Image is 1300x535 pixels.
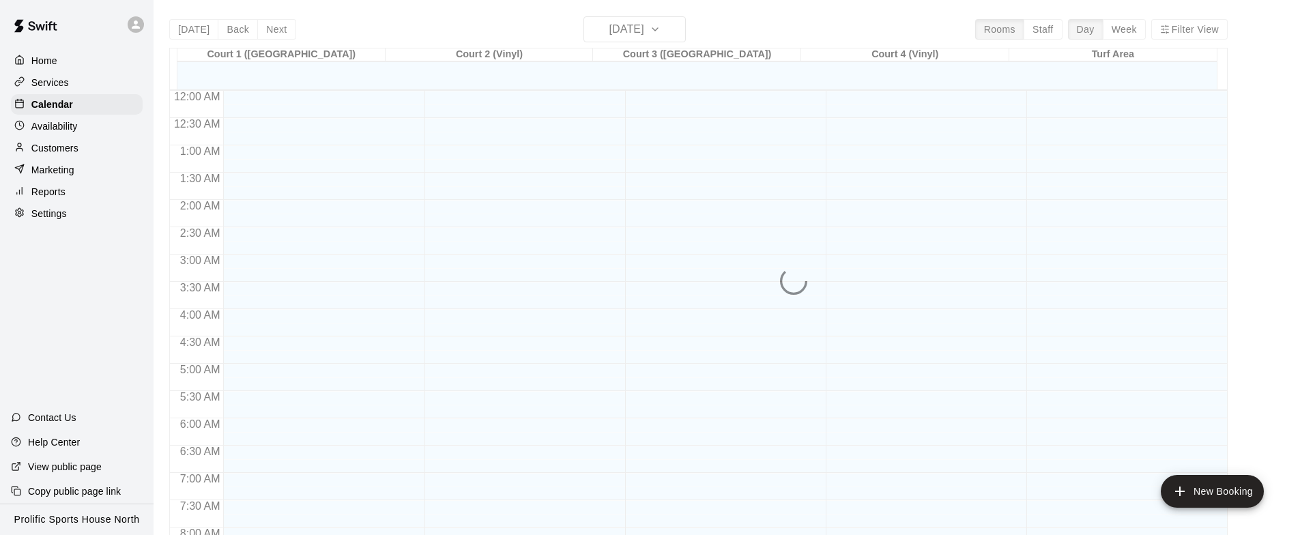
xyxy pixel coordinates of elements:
p: Services [31,76,69,89]
p: Copy public page link [28,485,121,498]
a: Customers [11,138,143,158]
p: Help Center [28,435,80,449]
p: Reports [31,185,66,199]
span: 2:00 AM [177,200,224,212]
span: 7:30 AM [177,500,224,512]
a: Services [11,72,143,93]
a: Settings [11,203,143,224]
span: 6:30 AM [177,446,224,457]
span: 6:00 AM [177,418,224,430]
p: Contact Us [28,411,76,424]
span: 2:30 AM [177,227,224,239]
div: Court 2 (Vinyl) [386,48,594,61]
p: Home [31,54,57,68]
span: 5:00 AM [177,364,224,375]
a: Reports [11,182,143,202]
p: Customers [31,141,78,155]
p: View public page [28,460,102,474]
p: Marketing [31,163,74,177]
span: 4:30 AM [177,336,224,348]
span: 3:30 AM [177,282,224,293]
span: 7:00 AM [177,473,224,485]
span: 1:30 AM [177,173,224,184]
div: Court 1 ([GEOGRAPHIC_DATA]) [177,48,386,61]
div: Court 3 ([GEOGRAPHIC_DATA]) [593,48,801,61]
a: Marketing [11,160,143,180]
span: 5:30 AM [177,391,224,403]
span: 12:30 AM [171,118,224,130]
p: Settings [31,207,67,220]
span: 12:00 AM [171,91,224,102]
div: Turf Area [1009,48,1217,61]
button: add [1161,475,1264,508]
p: Availability [31,119,78,133]
span: 3:00 AM [177,255,224,266]
span: 1:00 AM [177,145,224,157]
a: Availability [11,116,143,136]
span: 4:00 AM [177,309,224,321]
p: Prolific Sports House North [14,512,140,527]
p: Calendar [31,98,73,111]
a: Home [11,50,143,71]
a: Calendar [11,94,143,115]
div: Court 4 (Vinyl) [801,48,1009,61]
